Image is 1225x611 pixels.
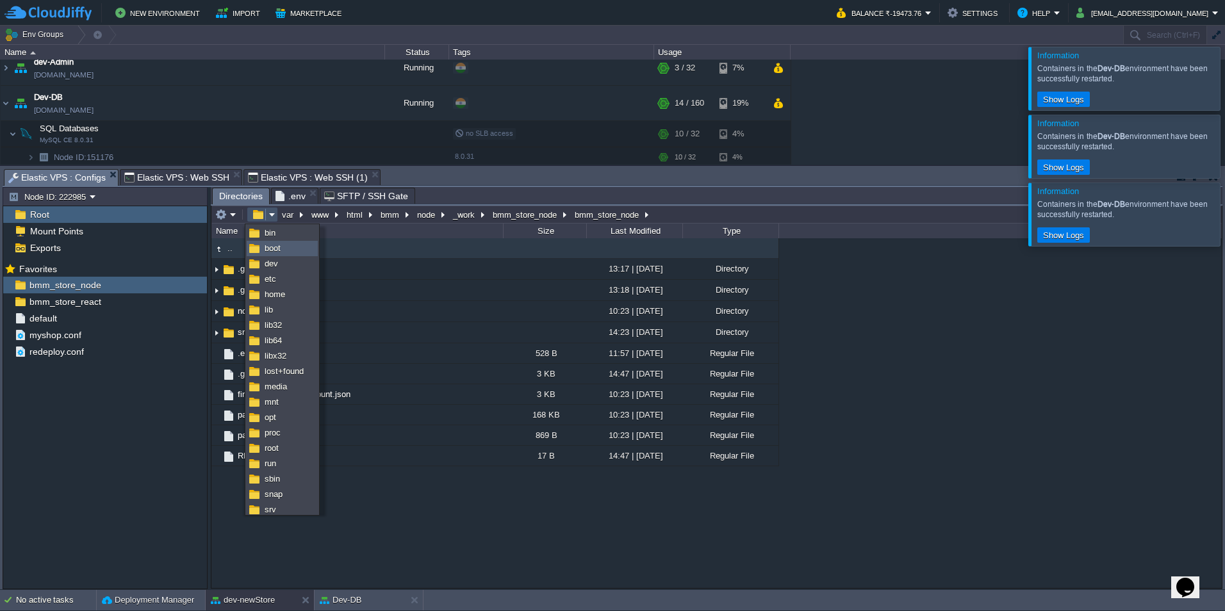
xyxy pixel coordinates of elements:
[34,56,74,69] a: dev-Admin
[236,430,289,441] a: package.json
[503,405,586,425] div: 168 KB
[503,384,586,404] div: 3 KB
[1017,5,1054,20] button: Help
[265,289,285,299] span: home
[236,368,274,379] a: .gitignore
[53,152,115,163] a: Node ID:151176
[27,329,83,341] a: myshop.conf
[222,429,236,443] img: AMDAwAAAACH5BAEAAAAALAAAAAABAAEAAAICRAEAOw==
[586,343,682,363] div: 11:57 | [DATE]
[4,5,92,21] img: CloudJiffy
[451,209,478,220] button: _work
[450,45,654,60] div: Tags
[586,280,682,300] div: 13:18 | [DATE]
[682,343,778,363] div: Regular File
[222,263,236,277] img: AMDAwAAAACH5BAEAAAAALAAAAAABAAEAAAICRAEAOw==
[236,263,251,274] a: .git
[265,412,276,422] span: opt
[236,284,265,295] span: .github
[211,281,222,300] img: AMDAwAAAACH5BAEAAAAALAAAAAABAAEAAAICRAEAOw==
[211,323,222,343] img: AMDAwAAAACH5BAEAAAAALAAAAAABAAEAAAICRAEAOw==
[8,170,106,186] span: Elastic VPS : Configs
[455,152,474,160] span: 8.0.31
[1,51,11,85] img: AMDAwAAAACH5BAEAAAAALAAAAAABAAEAAAICRAEAOw==
[275,188,306,204] span: .env
[28,209,51,220] a: Root
[27,147,35,167] img: AMDAwAAAACH5BAEAAAAALAAAAAABAAEAAAICRAEAOw==
[675,121,700,147] div: 10 / 32
[38,124,101,133] a: SQL DatabasesMySQL CE 8.0.31
[247,380,317,394] a: media
[12,51,29,85] img: AMDAwAAAACH5BAEAAAAALAAAAAABAAEAAAICRAEAOw==
[247,411,317,425] a: opt
[1076,5,1212,20] button: [EMAIL_ADDRESS][DOMAIN_NAME]
[1098,64,1125,73] b: Dev-DB
[503,364,586,384] div: 3 KB
[216,5,264,20] button: Import
[247,503,317,517] a: srv
[17,264,59,274] a: Favorites
[1039,161,1088,173] button: Show Logs
[682,405,778,425] div: Regular File
[588,224,682,238] div: Last Modified
[948,5,1001,20] button: Settings
[211,206,1222,224] input: Click to enter the path
[719,147,761,167] div: 4%
[34,104,94,117] span: [DOMAIN_NAME]
[271,188,318,204] li: /var/www/html/bmm/node/_work/bmm_store_node/bmm_store_node/.env
[222,388,236,402] img: AMDAwAAAACH5BAEAAAAALAAAAAABAAEAAAICRAEAOw==
[385,51,449,85] div: Running
[719,51,761,85] div: 7%
[586,384,682,404] div: 10:23 | [DATE]
[27,296,103,307] a: bmm_store_react
[682,446,778,466] div: Regular File
[586,301,682,321] div: 10:23 | [DATE]
[222,409,236,423] img: AMDAwAAAACH5BAEAAAAALAAAAAABAAEAAAICRAEAOw==
[247,318,317,332] a: lib32
[586,259,682,279] div: 13:17 | [DATE]
[265,228,275,238] span: bin
[30,51,36,54] img: AMDAwAAAACH5BAEAAAAALAAAAAABAAEAAAICRAEAOw==
[1,45,384,60] div: Name
[491,209,560,220] button: bmm_store_node
[247,426,317,440] a: proc
[324,188,408,204] span: SFTP / SSH Gate
[236,409,307,420] a: package-lock.json
[27,279,103,291] a: bmm_store_node
[247,395,317,409] a: mnt
[586,322,682,342] div: 14:23 | [DATE]
[236,348,256,359] a: .env
[1,86,11,120] img: AMDAwAAAACH5BAEAAAAALAAAAAABAAEAAAICRAEAOw==
[265,443,279,453] span: root
[247,457,317,471] a: run
[34,91,63,104] span: Dev-DB
[345,209,366,220] button: html
[455,129,513,137] span: no SLB access
[586,364,682,384] div: 14:47 | [DATE]
[115,5,204,20] button: New Environment
[247,334,317,348] a: lib64
[247,441,317,455] a: root
[1171,560,1212,598] iframe: chat widget
[236,450,290,461] a: README.md
[247,241,317,256] a: boot
[1037,131,1217,152] div: Containers in the environment have been successfully restarted.
[54,152,86,162] span: Node ID:
[27,313,59,324] span: default
[682,280,778,300] div: Directory
[684,224,778,238] div: Type
[280,209,297,220] button: var
[28,242,63,254] span: Exports
[211,343,222,363] img: AMDAwAAAACH5BAEAAAAALAAAAAABAAEAAAICRAEAOw==
[586,446,682,466] div: 14:47 | [DATE]
[265,351,286,361] span: libx32
[236,327,251,338] a: src
[247,472,317,486] a: sbin
[222,305,236,319] img: AMDAwAAAACH5BAEAAAAALAAAAAABAAEAAAICRAEAOw==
